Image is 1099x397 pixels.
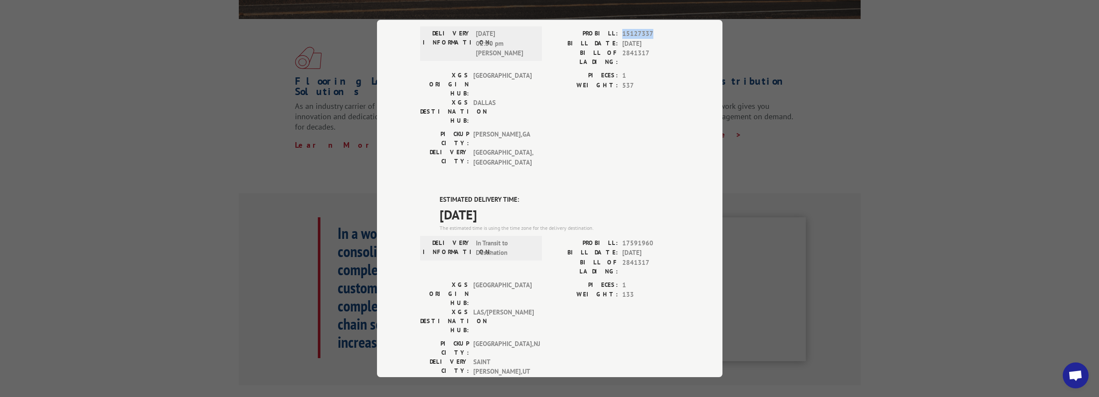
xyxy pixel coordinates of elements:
span: DELIVERED [440,3,679,22]
label: XGS ORIGIN HUB: [420,71,469,98]
div: The estimated time is using the time zone for the delivery destination. [440,224,679,232]
span: [PERSON_NAME] , GA [473,130,532,148]
span: SAINT [PERSON_NAME] , UT [473,357,532,377]
label: DELIVERY INFORMATION: [423,29,472,58]
label: XGS DESTINATION HUB: [420,308,469,335]
span: [GEOGRAPHIC_DATA] , NJ [473,339,532,357]
span: [DATE] [622,248,679,258]
span: 1 [622,71,679,81]
span: [DATE] 02:50 pm [PERSON_NAME] [476,29,534,58]
label: PICKUP CITY: [420,339,469,357]
label: BILL DATE: [550,39,618,49]
span: 17591960 [622,238,679,248]
span: 1 [622,280,679,290]
label: PIECES: [550,280,618,290]
label: DELIVERY INFORMATION: [423,238,472,258]
label: XGS ORIGIN HUB: [420,280,469,308]
label: DELIVERY CITY: [420,148,469,167]
span: [GEOGRAPHIC_DATA] [473,71,532,98]
label: BILL OF LADING: [550,258,618,276]
label: PROBILL: [550,238,618,248]
span: LAS/[PERSON_NAME] [473,308,532,335]
span: [DATE] [622,39,679,49]
span: In Transit to Destination [476,238,534,258]
span: [GEOGRAPHIC_DATA] [473,280,532,308]
label: PROBILL: [550,29,618,39]
label: PIECES: [550,71,618,81]
span: [DATE] [440,205,679,224]
label: PICKUP CITY: [420,130,469,148]
label: ESTIMATED DELIVERY TIME: [440,195,679,205]
span: 537 [622,81,679,91]
span: [GEOGRAPHIC_DATA] , [GEOGRAPHIC_DATA] [473,148,532,167]
span: 2841317 [622,48,679,67]
span: DALLAS [473,98,532,125]
label: BILL DATE: [550,248,618,258]
a: Open chat [1063,362,1089,388]
span: 2841317 [622,258,679,276]
span: 15127337 [622,29,679,39]
label: BILL OF LADING: [550,48,618,67]
label: WEIGHT: [550,290,618,300]
label: XGS DESTINATION HUB: [420,98,469,125]
label: WEIGHT: [550,81,618,91]
span: 133 [622,290,679,300]
label: DELIVERY CITY: [420,357,469,377]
